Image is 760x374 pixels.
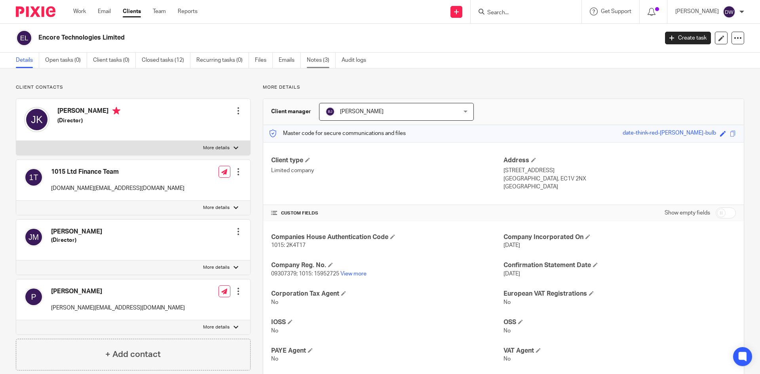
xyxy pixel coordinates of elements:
[271,290,503,298] h4: Corporation Tax Agent
[340,271,367,277] a: View more
[203,145,230,151] p: More details
[51,236,102,244] h5: (Director)
[16,84,251,91] p: Client contacts
[503,156,736,165] h4: Address
[723,6,735,18] img: svg%3E
[123,8,141,15] a: Clients
[342,53,372,68] a: Audit logs
[503,356,511,362] span: No
[271,271,339,277] span: 09307379; 1015: 15952725
[601,9,631,14] span: Get Support
[665,209,710,217] label: Show empty fields
[142,53,190,68] a: Closed tasks (12)
[57,117,120,125] h5: (Director)
[196,53,249,68] a: Recurring tasks (0)
[271,233,503,241] h4: Companies House Authentication Code
[503,318,736,327] h4: OSS
[271,328,278,334] span: No
[325,107,335,116] img: svg%3E
[16,6,55,17] img: Pixie
[271,210,503,216] h4: CUSTOM FIELDS
[112,107,120,115] i: Primary
[271,347,503,355] h4: PAYE Agent
[340,109,384,114] span: [PERSON_NAME]
[51,168,184,176] h4: 1015 Ltd Finance Team
[271,356,278,362] span: No
[38,34,530,42] h2: Encore Technologies Limited
[503,243,520,248] span: [DATE]
[203,264,230,271] p: More details
[24,287,43,306] img: svg%3E
[93,53,136,68] a: Client tasks (0)
[269,129,406,137] p: Master code for secure communications and files
[503,271,520,277] span: [DATE]
[675,8,719,15] p: [PERSON_NAME]
[16,30,32,46] img: svg%3E
[57,107,120,117] h4: [PERSON_NAME]
[271,243,306,248] span: 1015: 2K4T17
[279,53,301,68] a: Emails
[16,53,39,68] a: Details
[271,261,503,270] h4: Company Reg. No.
[271,108,311,116] h3: Client manager
[503,261,736,270] h4: Confirmation Statement Date
[503,347,736,355] h4: VAT Agent
[24,168,43,187] img: svg%3E
[178,8,198,15] a: Reports
[153,8,166,15] a: Team
[24,107,49,132] img: svg%3E
[271,167,503,175] p: Limited company
[271,156,503,165] h4: Client type
[203,205,230,211] p: More details
[665,32,711,44] a: Create task
[98,8,111,15] a: Email
[307,53,336,68] a: Notes (3)
[503,328,511,334] span: No
[503,175,736,183] p: [GEOGRAPHIC_DATA], EC1V 2NX
[271,318,503,327] h4: IOSS
[51,287,185,296] h4: [PERSON_NAME]
[45,53,87,68] a: Open tasks (0)
[105,348,161,361] h4: + Add contact
[271,300,278,305] span: No
[503,183,736,191] p: [GEOGRAPHIC_DATA]
[486,9,558,17] input: Search
[51,304,185,312] p: [PERSON_NAME][EMAIL_ADDRESS][DOMAIN_NAME]
[203,324,230,330] p: More details
[503,233,736,241] h4: Company Incorporated On
[623,129,716,138] div: date-think-red-[PERSON_NAME]-bulb
[24,228,43,247] img: svg%3E
[51,228,102,236] h4: [PERSON_NAME]
[263,84,744,91] p: More details
[51,184,184,192] p: [DOMAIN_NAME][EMAIL_ADDRESS][DOMAIN_NAME]
[73,8,86,15] a: Work
[503,167,736,175] p: [STREET_ADDRESS]
[503,290,736,298] h4: European VAT Registrations
[255,53,273,68] a: Files
[503,300,511,305] span: No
